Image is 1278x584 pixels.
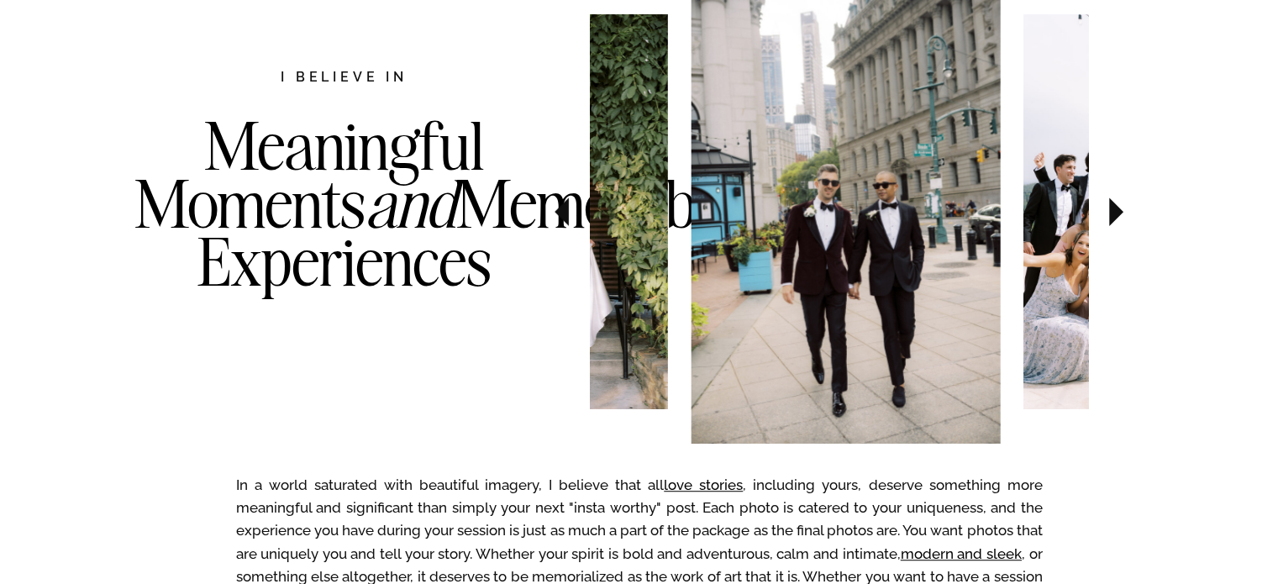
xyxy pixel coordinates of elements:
[404,13,667,408] img: Bride and groom walking for a portrait
[901,545,1022,562] a: modern and sleek
[134,117,555,359] h3: Meaningful Moments Memorable Experiences
[664,476,743,493] a: love stories
[192,67,497,90] h2: I believe in
[366,162,456,245] i: and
